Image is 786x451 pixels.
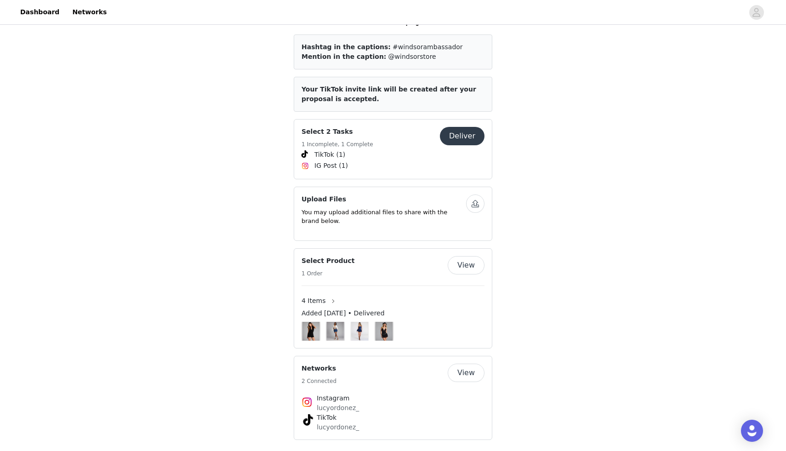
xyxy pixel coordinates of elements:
[741,420,763,442] div: Open Intercom Messenger
[302,364,336,373] h4: Networks
[317,394,469,403] h4: Instagram
[302,140,373,148] h5: 1 Incomplete, 1 Complete
[314,161,348,171] span: IG Post (1)
[448,364,484,382] button: View
[375,320,393,343] img: Image Background Blur
[302,377,336,385] h5: 2 Connected
[440,127,484,145] button: Deliver
[752,5,761,20] div: avatar
[302,397,313,408] img: Instagram Icon
[388,53,436,60] span: @windsorstore
[302,127,373,137] h4: Select 2 Tasks
[302,194,466,204] h4: Upload Files
[302,320,320,343] img: Image Background Blur
[294,0,489,26] span: Content that uses music must use sounds that are for commercial use and royalty free. Copyrighted...
[15,2,65,23] a: Dashboard
[326,320,345,343] img: Image Background Blur
[376,322,392,341] img: Boho Dreamer Ruffled Lace Romper
[302,43,391,51] span: Hashtag in the captions:
[314,150,345,160] span: TikTok (1)
[67,2,112,23] a: Networks
[302,308,385,318] span: Added [DATE] • Delivered
[302,296,326,306] span: 4 Items
[302,53,386,60] span: Mention in the caption:
[302,256,355,266] h4: Select Product
[448,256,484,274] button: View
[294,356,492,440] div: Networks
[351,322,368,341] img: Uniquely Darling Strapless Pleat Skater Denim Mini Dress
[294,248,492,348] div: Select Product
[302,269,355,278] h5: 1 Order
[302,208,466,226] p: You may upload additional files to share with the brand below.
[302,86,476,103] span: Your TikTok invite link will be created after your proposal is accepted.
[393,43,463,51] span: #windsorambassador
[302,162,309,170] img: Instagram Icon
[294,119,492,179] div: Select 2 Tasks
[302,322,319,341] img: Stealing Looks Sleeveless Zip-Up Romper
[317,413,469,422] h4: TikTok
[327,322,343,341] img: Mini Mood Activated Denim Skort
[350,320,369,343] img: Image Background Blur
[317,403,469,413] p: lucyordonez_
[317,422,469,432] p: lucyordonez_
